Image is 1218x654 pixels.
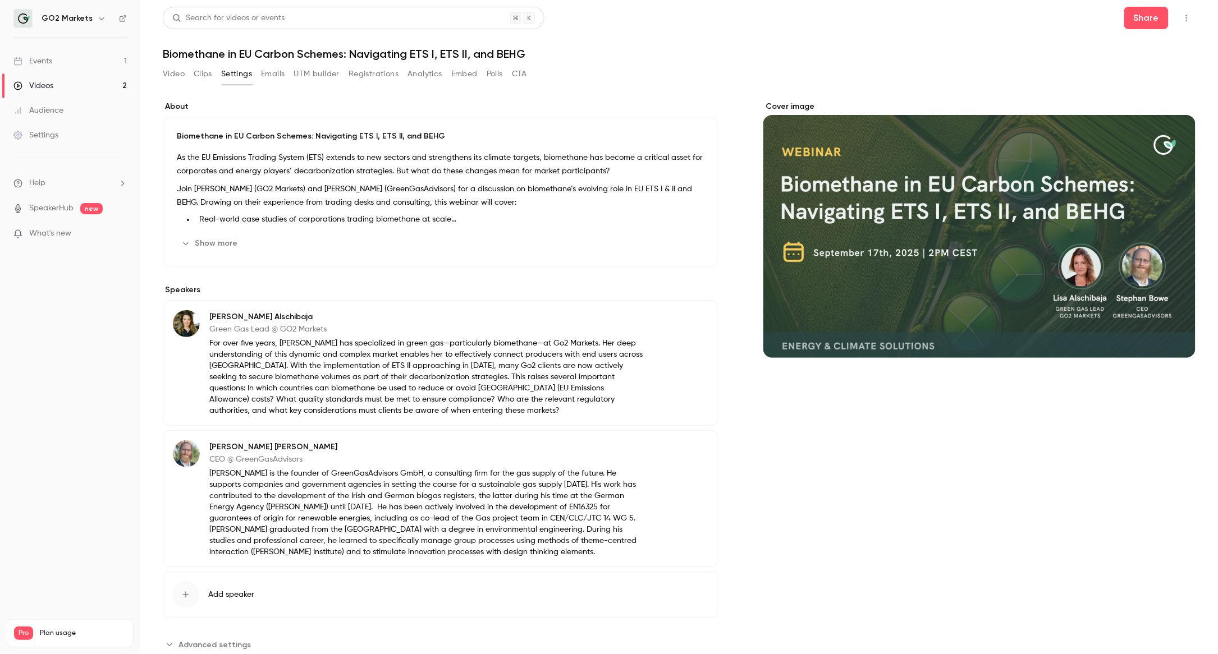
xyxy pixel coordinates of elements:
[173,310,200,337] img: Lisa Alschibaja
[29,177,45,189] span: Help
[261,65,285,83] button: Emails
[209,454,645,465] p: CEO @ GreenGasAdvisors
[163,300,718,426] div: Lisa Alschibaja[PERSON_NAME] AlschibajaGreen Gas Lead @ GO2 MarketsFor over five years, [PERSON_N...
[194,65,212,83] button: Clips
[209,468,645,558] p: [PERSON_NAME] is the founder of GreenGasAdvisors GmbH, a consulting firm for the gas supply of th...
[763,101,1196,358] section: Cover image
[512,65,527,83] button: CTA
[221,65,252,83] button: Settings
[113,229,127,239] iframe: Noticeable Trigger
[13,177,127,189] li: help-dropdown-opener
[487,65,503,83] button: Polls
[163,47,1196,61] h1: Biomethane in EU Carbon Schemes: Navigating ETS I, ETS II, and BEHG
[80,203,103,214] span: new
[208,589,254,600] span: Add speaker
[14,10,32,27] img: GO2 Markets
[451,65,478,83] button: Embed
[195,214,704,225] li: Real-world case studies of corporations trading biomethane at scale
[13,80,53,91] div: Videos
[177,182,704,209] p: Join [PERSON_NAME] (GO2 Markets) and [PERSON_NAME] (GreenGasAdvisors) for a discussion on biometh...
[40,629,126,638] span: Plan usage
[163,65,185,83] button: Video
[177,151,704,178] p: As the EU Emissions Trading System (ETS) extends to new sectors and strengthens its climate targe...
[177,131,704,142] p: Biomethane in EU Carbon Schemes: Navigating ETS I, ETS II, and BEHG
[172,12,285,24] div: Search for videos or events
[1178,9,1196,27] button: Top Bar Actions
[14,627,33,640] span: Pro
[29,202,74,214] a: SpeakerHub
[13,56,52,67] div: Events
[209,311,645,323] p: [PERSON_NAME] Alschibaja
[177,234,244,252] button: Show more
[163,430,718,567] div: Stephan Bowe[PERSON_NAME] [PERSON_NAME]CEO @ GreenGasAdvisors[PERSON_NAME] is the founder of Gree...
[42,13,93,24] h6: GO2 Markets
[209,441,645,453] p: [PERSON_NAME] [PERSON_NAME]
[13,105,63,116] div: Audience
[163,101,718,112] label: About
[294,65,340,83] button: UTM builder
[1124,7,1169,29] button: Share
[163,572,718,618] button: Add speaker
[163,635,718,653] section: Advanced settings
[209,324,645,335] p: Green Gas Lead @ GO2 Markets
[163,635,258,653] button: Advanced settings
[209,338,645,416] p: For over five years, [PERSON_NAME] has specialized in green gas—particularly biomethane—at Go2 Ma...
[349,65,399,83] button: Registrations
[763,101,1196,112] label: Cover image
[163,284,718,296] label: Speakers
[178,639,251,651] span: Advanced settings
[13,130,58,141] div: Settings
[173,440,200,467] img: Stephan Bowe
[29,228,71,240] span: What's new
[407,65,442,83] button: Analytics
